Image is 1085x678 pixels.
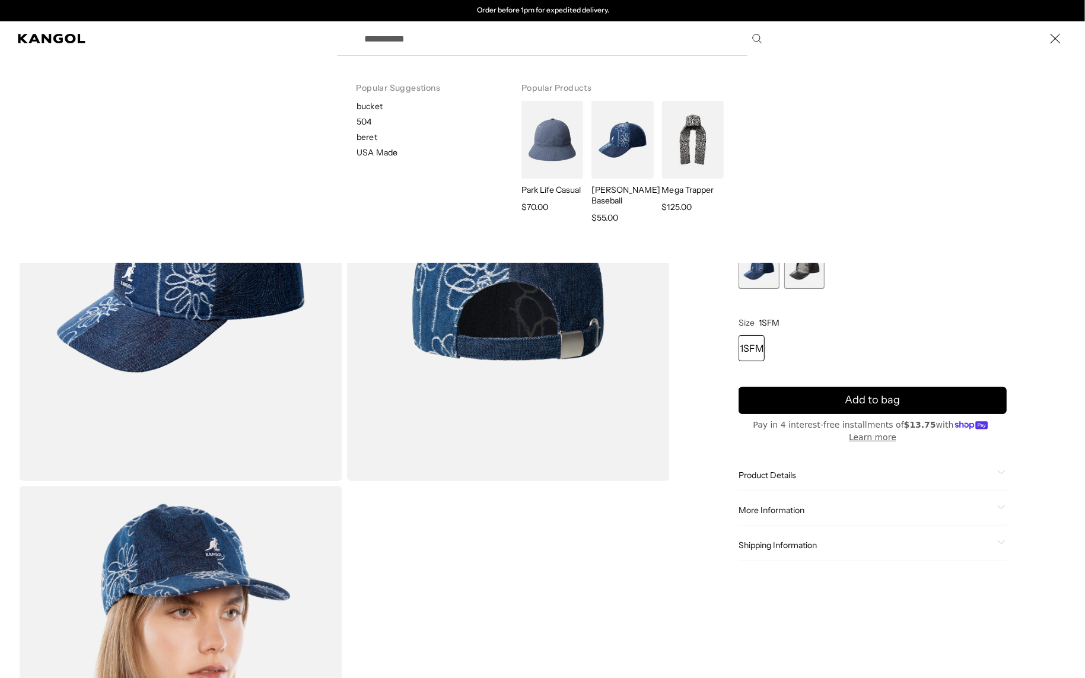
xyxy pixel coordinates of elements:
span: $125.00 [662,200,692,214]
h3: Popular Products [521,68,728,101]
p: USA Made [357,147,397,158]
div: 2 of 2 [421,6,666,15]
h3: Popular Suggestions [357,68,483,101]
a: USA Made [342,147,502,158]
p: Mega Trapper [662,184,724,195]
img: Denim Mashup Baseball [591,101,653,179]
img: Park Life Casual [521,101,583,179]
p: beret [357,132,502,142]
a: Mega Trapper Mega Trapper $125.00 [658,101,724,214]
p: Order before 1pm for expedited delivery. [477,6,609,15]
span: $55.00 [591,211,618,225]
p: Park Life Casual [521,184,583,195]
img: Mega Trapper [662,101,724,179]
p: bucket [357,101,502,112]
button: Close [1043,27,1067,50]
p: [PERSON_NAME] Baseball [591,184,653,206]
slideshow-component: Announcement bar [421,6,665,15]
a: Kangol [18,34,86,43]
a: Denim Mashup Baseball [PERSON_NAME] Baseball $55.00 [588,101,653,225]
div: Announcement [421,6,666,15]
span: $70.00 [521,200,548,214]
p: 504 [357,116,502,127]
button: Search here [752,33,762,44]
a: Park Life Casual Park Life Casual $70.00 [518,101,583,214]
